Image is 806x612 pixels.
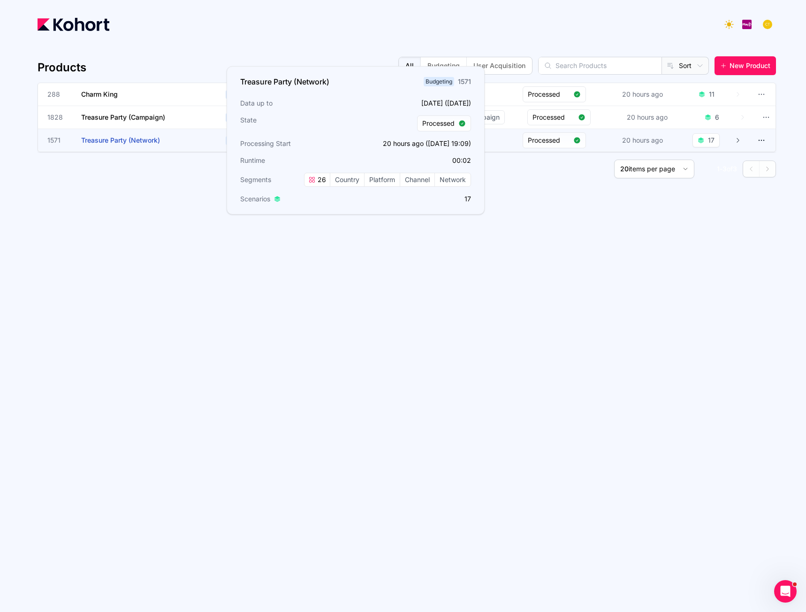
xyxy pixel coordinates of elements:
[720,165,722,173] span: -
[240,139,353,148] h3: Processing Start
[717,165,720,173] span: 1
[715,113,719,122] div: 6
[452,156,471,164] app-duration-counter: 00:02
[708,136,715,145] div: 17
[226,136,256,145] span: Budgeting
[733,165,737,173] span: 3
[774,580,797,603] iframe: Intercom live chat
[625,111,669,124] div: 20 hours ago
[730,61,770,70] span: New Product
[727,165,733,173] span: of
[715,56,776,75] button: New Product
[709,90,715,99] div: 11
[47,90,70,99] span: 288
[400,173,434,186] span: Channel
[399,57,420,74] button: All
[81,136,160,144] span: Treasure Party (Network)
[358,139,471,148] p: 20 hours ago ([DATE] 19:09)
[240,76,329,87] h3: Treasure Party (Network)
[722,165,727,173] span: 3
[614,160,694,178] button: 20items per page
[679,61,692,70] span: Sort
[226,113,256,122] span: Budgeting
[47,129,741,152] a: 1571Treasure Party (Network)Budgeting26CountryPlatformChannelNetworkProcessed20 hours ago17
[240,194,270,204] span: Scenarios
[316,175,326,184] span: 26
[620,88,665,101] div: 20 hours ago
[532,113,574,122] span: Processed
[240,115,353,131] h3: State
[81,90,118,98] span: Charm King
[240,175,271,184] span: Segments
[47,113,70,122] span: 1828
[38,60,86,75] h4: Products
[47,83,741,106] a: 288Charm KingBudgeting40CountryPlatformChannelProcessed20 hours ago11
[424,77,454,86] span: Budgeting
[435,173,471,186] span: Network
[458,77,471,86] div: 1571
[422,119,455,128] span: Processed
[81,113,165,121] span: Treasure Party (Campaign)
[365,173,400,186] span: Platform
[330,173,364,186] span: Country
[47,136,70,145] span: 1571
[528,90,570,99] span: Processed
[466,57,532,74] button: User Acquisition
[620,165,629,173] span: 20
[358,194,471,204] p: 17
[38,18,109,31] img: Kohort logo
[742,20,752,29] img: logo_PlayQ_20230721100321046856.png
[240,99,353,108] h3: Data up to
[240,156,353,165] h3: Runtime
[47,106,746,129] a: 1828Treasure Party (Campaign)Budgeting162CountryPlatformChannelNetworkCampaignProcessed20 hours ago6
[226,90,256,99] span: Budgeting
[528,136,570,145] span: Processed
[420,57,466,74] button: Budgeting
[358,99,471,108] p: [DATE] ([DATE])
[629,165,675,173] span: items per page
[539,57,662,74] input: Search Products
[620,134,665,147] div: 20 hours ago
